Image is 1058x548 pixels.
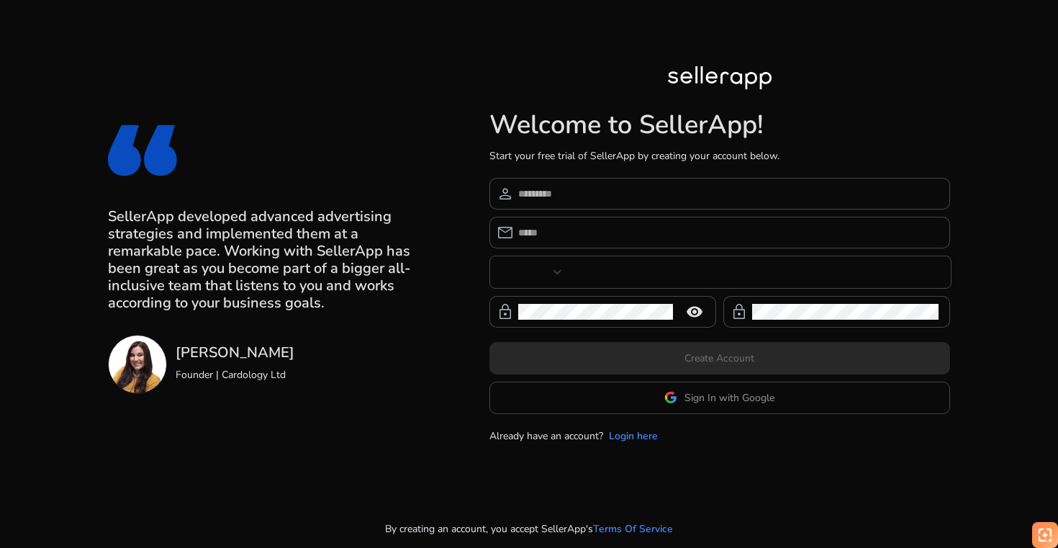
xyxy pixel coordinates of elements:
[489,109,950,140] h1: Welcome to SellerApp!
[176,367,294,382] p: Founder | Cardology Ltd
[609,428,658,444] a: Login here
[731,303,748,320] span: lock
[489,428,603,444] p: Already have an account?
[497,224,514,241] span: email
[593,521,673,536] a: Terms Of Service
[176,344,294,361] h3: [PERSON_NAME]
[489,148,950,163] p: Start your free trial of SellerApp by creating your account below.
[497,303,514,320] span: lock
[497,185,514,202] span: person
[677,303,712,320] mat-icon: remove_red_eye
[108,208,415,312] h3: SellerApp developed advanced advertising strategies and implemented them at a remarkable pace. Wo...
